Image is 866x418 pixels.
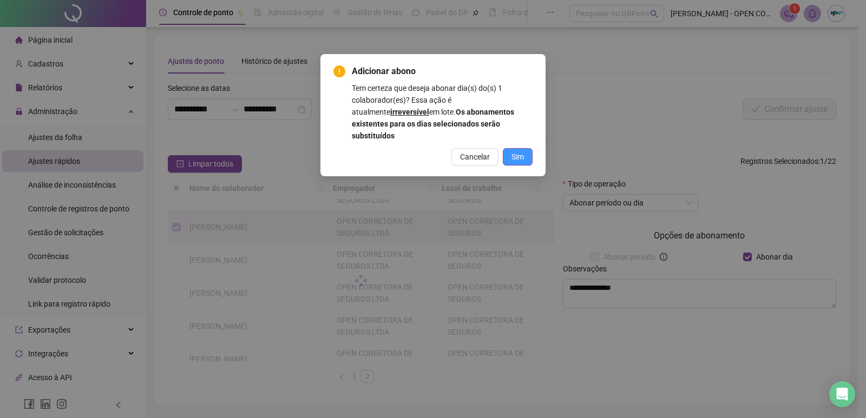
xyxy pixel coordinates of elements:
[503,148,533,165] button: Sim
[451,148,498,165] button: Cancelar
[390,108,429,116] b: irreversível
[511,151,524,163] span: Sim
[829,381,855,407] div: Open Intercom Messenger
[352,108,514,140] b: Os abonamentos existentes para os dias selecionados serão substituídos
[460,151,490,163] span: Cancelar
[333,65,345,77] span: exclamation-circle
[352,65,533,78] span: Adicionar abono
[352,82,533,142] div: Tem certeza que deseja abonar dia(s) do(s) 1 colaborador(es)? Essa ação é atualmente em lote.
